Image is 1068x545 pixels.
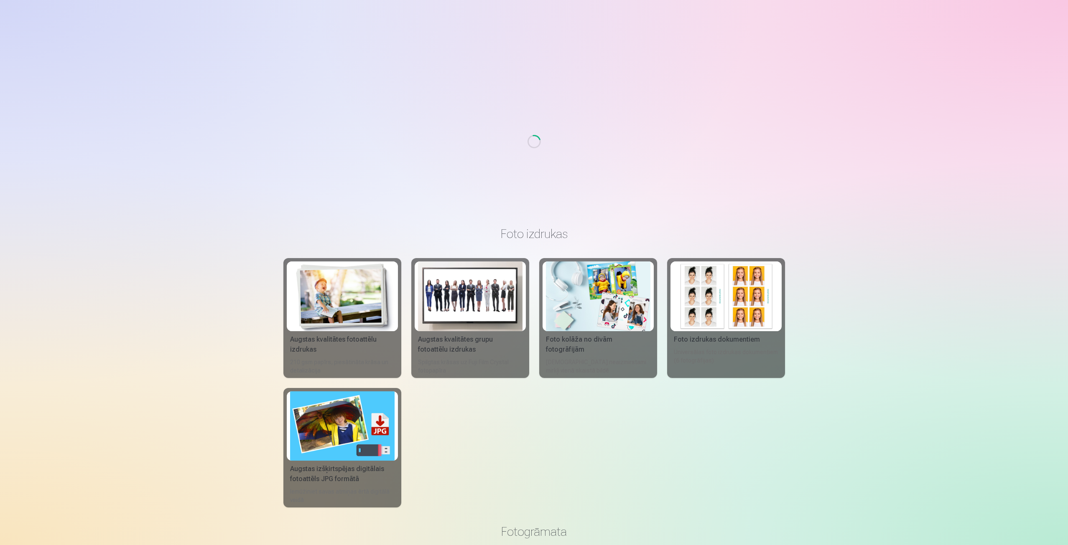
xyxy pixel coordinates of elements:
[543,335,654,355] div: Foto kolāža no divām fotogrāfijām
[670,335,782,345] div: Foto izdrukas dokumentiem
[667,258,785,378] a: Foto izdrukas dokumentiemFoto izdrukas dokumentiemUniversālas foto izdrukas dokumentiem (6 fotogr...
[546,261,650,331] img: Foto kolāža no divām fotogrāfijām
[287,335,398,355] div: Augstas kvalitātes fotoattēlu izdrukas
[290,261,395,331] img: Augstas kvalitātes fotoattēlu izdrukas
[415,335,526,355] div: Augstas kvalitātes grupu fotoattēlu izdrukas
[287,358,398,375] div: 210 gsm papīrs, piesātināta krāsa un detalizācija
[290,391,395,461] img: Augstas izšķirtspējas digitālais fotoattēls JPG formātā
[411,258,529,378] a: Augstas kvalitātes grupu fotoattēlu izdrukasAugstas kvalitātes grupu fotoattēlu izdrukasSpilgtas ...
[415,358,526,375] div: Spilgtas krāsas uz Fuji Film Crystal fotopapīra
[290,524,778,539] h3: Fotogrāmata
[283,388,401,508] a: Augstas izšķirtspējas digitālais fotoattēls JPG formātāAugstas izšķirtspējas digitālais fotoattēl...
[290,226,778,241] h3: Foto izdrukas
[418,261,523,331] img: Augstas kvalitātes grupu fotoattēlu izdrukas
[543,358,654,375] div: [DEMOGRAPHIC_DATA] neaizmirstami mirkļi vienā skaistā bildē
[287,487,398,504] div: Iemūžiniet savas atmiņas ērtā digitālā veidā
[287,464,398,484] div: Augstas izšķirtspējas digitālais fotoattēls JPG formātā
[670,348,782,375] div: Universālas foto izdrukas dokumentiem (6 fotogrāfijas)
[674,261,778,331] img: Foto izdrukas dokumentiem
[283,258,401,378] a: Augstas kvalitātes fotoattēlu izdrukasAugstas kvalitātes fotoattēlu izdrukas210 gsm papīrs, piesā...
[539,258,657,378] a: Foto kolāža no divām fotogrāfijāmFoto kolāža no divām fotogrāfijām[DEMOGRAPHIC_DATA] neaizmirstam...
